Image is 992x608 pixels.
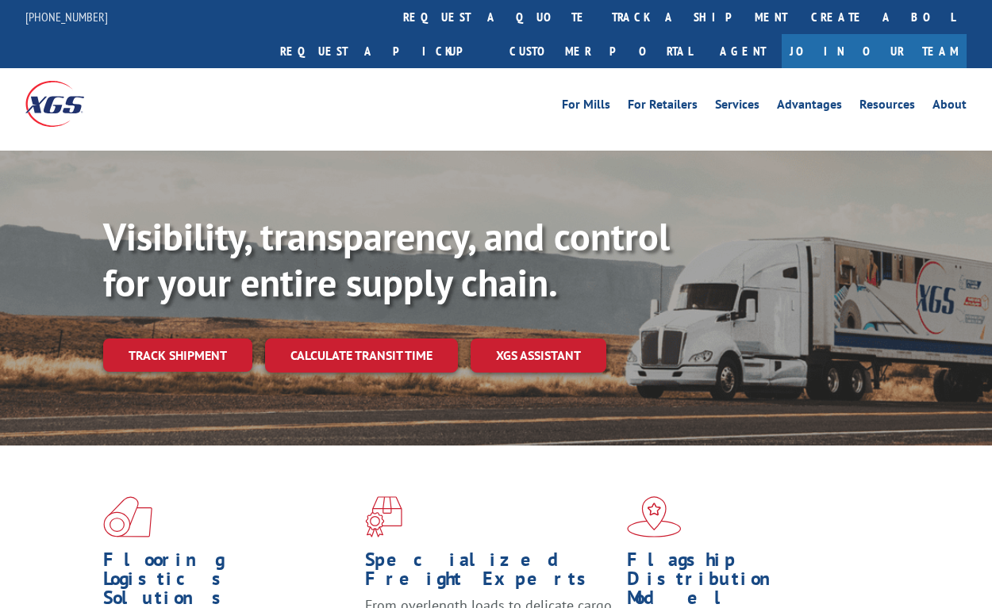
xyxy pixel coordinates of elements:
[471,338,606,373] a: XGS ASSISTANT
[704,34,782,68] a: Agent
[103,212,670,307] b: Visibility, transparency, and control for your entire supply chain.
[103,496,152,537] img: xgs-icon-total-supply-chain-intelligence-red
[365,550,615,596] h1: Specialized Freight Experts
[265,338,458,373] a: Calculate transit time
[627,496,682,537] img: xgs-icon-flagship-distribution-model-red
[859,98,915,116] a: Resources
[365,496,402,537] img: xgs-icon-focused-on-flooring-red
[562,98,610,116] a: For Mills
[777,98,842,116] a: Advantages
[25,9,108,25] a: [PHONE_NUMBER]
[103,338,252,372] a: Track shipment
[628,98,698,116] a: For Retailers
[498,34,704,68] a: Customer Portal
[715,98,759,116] a: Services
[932,98,967,116] a: About
[268,34,498,68] a: Request a pickup
[782,34,967,68] a: Join Our Team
